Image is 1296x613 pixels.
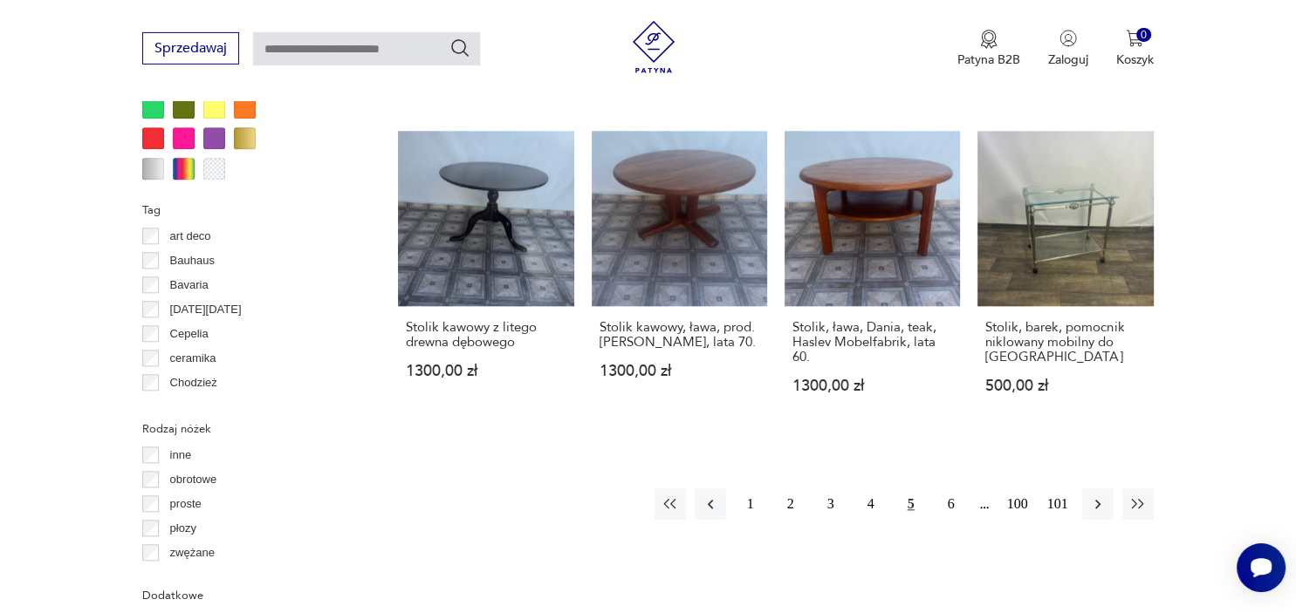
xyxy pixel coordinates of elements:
[1136,28,1151,43] div: 0
[406,364,566,378] p: 1300,00 zł
[170,494,202,514] p: proste
[170,349,216,368] p: ceramika
[142,201,356,220] p: Tag
[1126,30,1143,47] img: Ikona koszyka
[170,227,211,246] p: art deco
[792,378,952,393] p: 1300,00 zł
[170,300,242,319] p: [DATE][DATE]
[1002,488,1033,520] button: 100
[1042,488,1073,520] button: 101
[449,37,470,58] button: Szukaj
[600,364,759,378] p: 1300,00 zł
[600,320,759,350] h3: Stolik kawowy, ława, prod. [PERSON_NAME], lata 70.
[142,32,239,65] button: Sprzedawaj
[735,488,766,520] button: 1
[170,398,214,417] p: Ćmielów
[895,488,927,520] button: 5
[957,30,1020,68] a: Ikona medaluPatyna B2B
[957,51,1020,68] p: Patyna B2B
[785,131,960,427] a: Stolik, ława, Dania, teak, Haslev Mobelfabrik, lata 60.Stolik, ława, Dania, teak, Haslev Mobelfab...
[855,488,887,520] button: 4
[170,324,209,344] p: Cepelia
[592,131,767,427] a: Stolik kawowy, ława, prod. Dyrland, lata 70.Stolik kawowy, ława, prod. [PERSON_NAME], lata 70.130...
[815,488,847,520] button: 3
[980,30,998,49] img: Ikona medalu
[1059,30,1077,47] img: Ikonka użytkownika
[406,320,566,350] h3: Stolik kawowy z litego drewna dębowego
[142,44,239,56] a: Sprzedawaj
[957,30,1020,68] button: Patyna B2B
[1048,30,1088,68] button: Zaloguj
[1048,51,1088,68] p: Zaloguj
[398,131,573,427] a: Stolik kawowy z litego drewna dębowegoStolik kawowy z litego drewna dębowego1300,00 zł
[142,419,356,439] p: Rodzaj nóżek
[170,251,215,270] p: Bauhaus
[170,470,216,489] p: obrotowe
[936,488,967,520] button: 6
[170,373,217,392] p: Chodzież
[142,586,356,605] p: Dodatkowe
[985,320,1145,364] h3: Stolik, barek, pomocnik niklowany mobilny do [GEOGRAPHIC_DATA]
[170,446,192,465] p: inne
[170,276,209,295] p: Bavaria
[977,131,1153,427] a: Stolik, barek, pomocnik niklowany mobilny do serwowaniaStolik, barek, pomocnik niklowany mobilny ...
[985,378,1145,393] p: 500,00 zł
[170,543,215,562] p: zwężane
[775,488,806,520] button: 2
[1116,30,1154,68] button: 0Koszyk
[627,21,680,73] img: Patyna - sklep z meblami i dekoracjami vintage
[1237,543,1286,592] iframe: Smartsupp widget button
[170,519,196,538] p: płozy
[792,320,952,364] h3: Stolik, ława, Dania, teak, Haslev Mobelfabrik, lata 60.
[1116,51,1154,68] p: Koszyk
